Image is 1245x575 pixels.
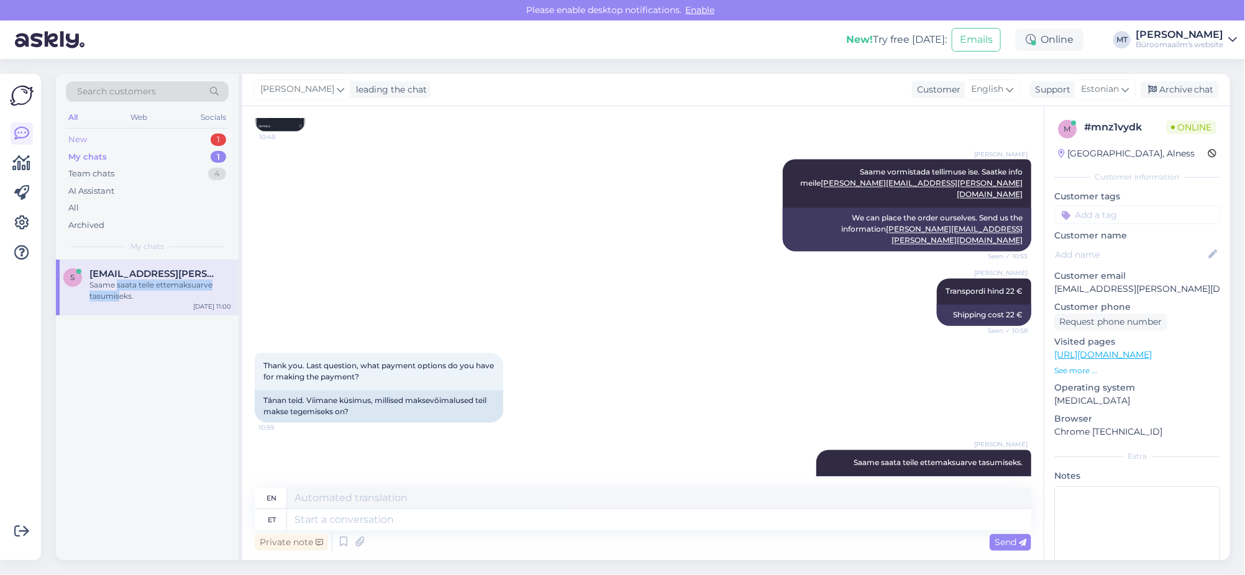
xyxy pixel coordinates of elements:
[1054,412,1220,425] p: Browser
[68,185,114,197] div: AI Assistant
[1016,29,1083,51] div: Online
[846,32,947,47] div: Try free [DATE]:
[1084,120,1166,135] div: # mnz1vydk
[193,302,231,311] div: [DATE] 11:00
[71,273,75,282] span: s
[268,509,276,530] div: et
[198,109,229,125] div: Socials
[1136,30,1224,40] div: [PERSON_NAME]
[821,179,1023,199] a: [PERSON_NAME][EMAIL_ADDRESS][PERSON_NAME][DOMAIN_NAME]
[1054,283,1220,296] p: [EMAIL_ADDRESS][PERSON_NAME][DOMAIN_NAME]
[1054,301,1220,314] p: Customer phone
[846,34,873,45] b: New!
[255,391,503,423] div: Tänan teid. Viimane küsimus, millised maksevõimalused teil makse tegemiseks on?
[1054,171,1220,183] div: Customer information
[129,109,150,125] div: Web
[981,252,1028,261] span: Seen ✓ 10:53
[258,423,305,433] span: 10:59
[255,534,328,551] div: Private note
[974,150,1028,159] span: [PERSON_NAME]
[211,151,226,163] div: 1
[971,83,1003,96] span: English
[1054,335,1220,348] p: Visited pages
[1054,206,1220,224] input: Add a tag
[130,241,164,252] span: My chats
[208,168,226,180] div: 4
[974,440,1028,450] span: [PERSON_NAME]
[946,287,1023,296] span: Transpordi hind 22 €
[89,268,219,279] span: sue.bryan@gmail.com
[937,305,1031,326] div: Shipping cost 22 €
[1054,451,1220,462] div: Extra
[260,83,334,96] span: [PERSON_NAME]
[211,134,226,146] div: 1
[77,85,156,98] span: Search customers
[974,269,1028,278] span: [PERSON_NAME]
[1141,81,1219,98] div: Archive chat
[1054,394,1220,407] p: [MEDICAL_DATA]
[1136,30,1238,50] a: [PERSON_NAME]Büroomaailm's website
[1054,425,1220,438] p: Chrome [TECHNICAL_ID]
[1113,31,1131,48] div: MT
[854,458,1023,468] span: Saame saata teile ettemaksuarve tasumiseks.
[1054,314,1167,330] div: Request phone number
[1054,381,1220,394] p: Operating system
[1054,229,1220,242] p: Customer name
[1054,269,1220,283] p: Customer email
[68,219,104,232] div: Archived
[1054,349,1152,360] a: [URL][DOMAIN_NAME]
[68,134,87,146] div: New
[981,327,1028,336] span: Seen ✓ 10:58
[783,208,1031,251] div: We can place the order ourselves. Send us the information
[10,84,34,107] img: Askly Logo
[1030,83,1070,96] div: Support
[89,279,231,302] div: Saame saata teile ettemaksuarve tasumiseks.
[995,537,1026,548] span: Send
[351,83,427,96] div: leading the chat
[68,151,107,163] div: My chats
[952,28,1001,52] button: Emails
[1054,190,1220,203] p: Customer tags
[1055,248,1206,261] input: Add name
[912,83,960,96] div: Customer
[66,109,80,125] div: All
[267,487,277,509] div: en
[259,132,306,142] span: 10:48
[1136,40,1224,50] div: Büroomaailm's website
[263,361,496,382] span: Thank you. Last question, what payment options do you have for making the payment?
[682,4,719,16] span: Enable
[1054,365,1220,376] p: See more ...
[1054,469,1220,482] p: Notes
[1081,83,1119,96] span: Estonian
[68,168,114,180] div: Team chats
[1064,124,1071,134] span: m
[886,225,1023,245] a: [PERSON_NAME][EMAIL_ADDRESS][PERSON_NAME][DOMAIN_NAME]
[1058,147,1195,160] div: [GEOGRAPHIC_DATA], Alness
[800,168,1024,199] span: Saame vormistada tellimuse ise. Saatke info meile
[68,202,79,214] div: All
[1166,120,1216,134] span: Online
